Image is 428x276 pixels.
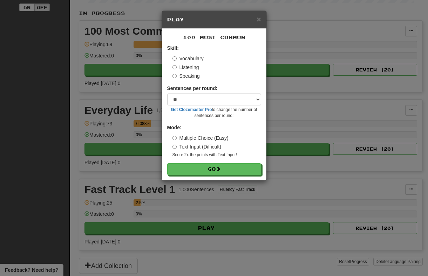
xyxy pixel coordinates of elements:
input: Speaking [172,74,177,78]
button: Close [257,15,261,23]
input: Text Input (Difficult) [172,145,177,149]
input: Listening [172,65,177,69]
label: Speaking [172,73,200,80]
a: Get Clozemaster Pro [171,107,212,112]
span: 100 Most Common [183,34,245,40]
input: Vocabulary [172,56,177,61]
span: × [257,15,261,23]
h5: Play [167,16,261,23]
label: Sentences per round: [167,85,218,92]
label: Listening [172,64,199,71]
strong: Skill: [167,45,179,51]
input: Multiple Choice (Easy) [172,136,177,140]
button: Go [167,163,261,175]
small: to change the number of sentences per round! [167,107,261,119]
label: Vocabulary [172,55,204,62]
label: Multiple Choice (Easy) [172,134,229,142]
strong: Mode: [167,125,182,130]
label: Text Input (Difficult) [172,143,222,150]
small: Score 2x the points with Text Input ! [172,152,261,158]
